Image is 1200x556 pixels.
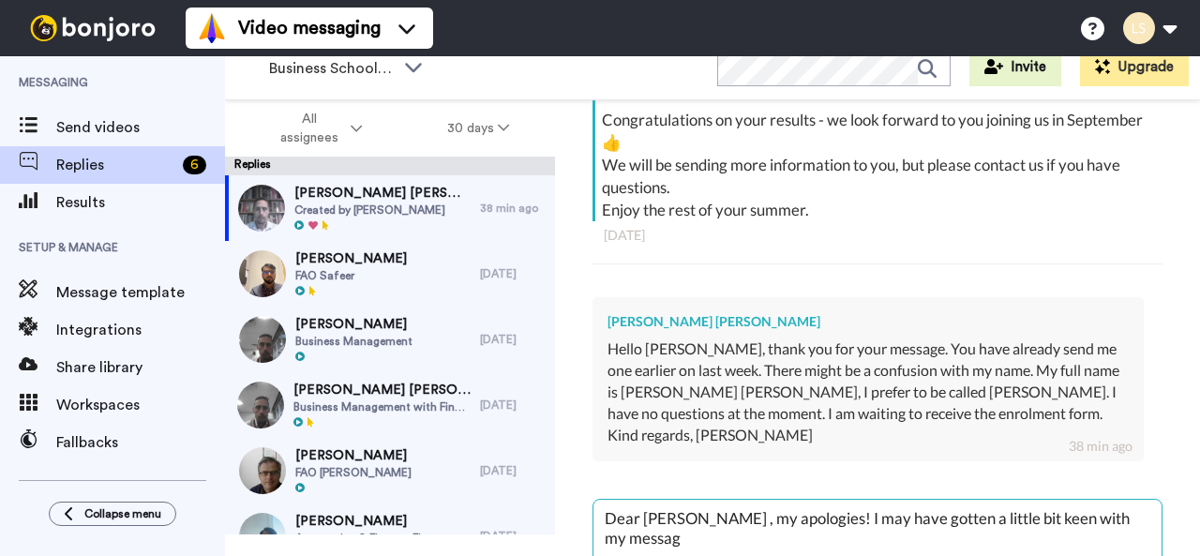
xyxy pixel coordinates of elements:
span: Results [56,191,225,214]
span: Created by [PERSON_NAME] [294,203,471,218]
img: bj-logo-header-white.svg [22,15,163,41]
span: [PERSON_NAME] [PERSON_NAME] [293,381,471,399]
button: Invite [969,49,1061,86]
span: Business Management [295,334,412,349]
span: All assignees [271,110,347,147]
a: [PERSON_NAME]Business Management[DATE] [225,307,555,372]
a: [PERSON_NAME]FAO [PERSON_NAME][DATE] [225,438,555,503]
span: Send videos [56,116,225,139]
span: Workspaces [56,394,225,416]
span: FAO Safeer [295,268,407,283]
span: [PERSON_NAME] [PERSON_NAME] [294,184,471,203]
a: [PERSON_NAME] [PERSON_NAME]Business Management with Finance with Foundation Year[DATE] [225,372,555,438]
button: Upgrade [1080,49,1189,86]
div: [DATE] [480,266,546,281]
div: Hello [PERSON_NAME], thank you for your message. You have already send me one earlier on last wee... [607,338,1129,445]
span: Collapse menu [84,506,161,521]
button: All assignees [229,102,405,155]
span: Business Management with Finance with Foundation Year [293,399,471,414]
button: Collapse menu [49,502,176,526]
div: Hi there! Congratulations on your results - we look forward to you joining us in September 👍 We w... [602,64,1158,221]
a: [PERSON_NAME]FAO Safeer[DATE] [225,241,555,307]
span: FAO [PERSON_NAME] [295,465,412,480]
span: Accounting & Finance Firm [295,531,435,546]
img: vm-color.svg [197,13,227,43]
span: [PERSON_NAME] [295,512,435,531]
div: [DATE] [604,226,1151,245]
div: Replies [225,157,555,175]
div: [PERSON_NAME] [PERSON_NAME] [607,312,1129,331]
div: [DATE] [480,332,546,347]
div: 38 min ago [480,201,546,216]
span: Integrations [56,319,225,341]
a: [PERSON_NAME] [PERSON_NAME]Created by [PERSON_NAME]38 min ago [225,175,555,241]
span: Business School 2025 [269,57,395,80]
div: 38 min ago [1069,437,1132,456]
span: Share library [56,356,225,379]
span: Video messaging [238,15,381,41]
span: Fallbacks [56,431,225,454]
img: e26b7a27-0316-4250-a9fb-25c8832eed59-thumb.jpg [237,382,284,428]
img: a229f216-5566-4dbb-8b6f-35fc909343d4-thumb.jpg [239,447,286,494]
div: 6 [183,156,206,174]
img: 6adbba6a-f3b0-4389-b85b-8b93a01c1b2d-thumb.jpg [239,316,286,363]
span: [PERSON_NAME] [295,315,412,334]
span: [PERSON_NAME] [295,446,412,465]
button: 30 days [405,112,552,145]
span: [PERSON_NAME] [295,249,407,268]
span: Message template [56,281,225,304]
img: 170574e9-a9ab-4d2d-a55e-6a97070ed3c1-thumb.jpg [238,185,285,232]
div: [DATE] [480,463,546,478]
span: Replies [56,154,175,176]
div: [DATE] [480,529,546,544]
div: [DATE] [480,398,546,413]
img: d27e7bd3-3bc2-4543-b04b-7eadcaccd1f8-thumb.jpg [239,250,286,297]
